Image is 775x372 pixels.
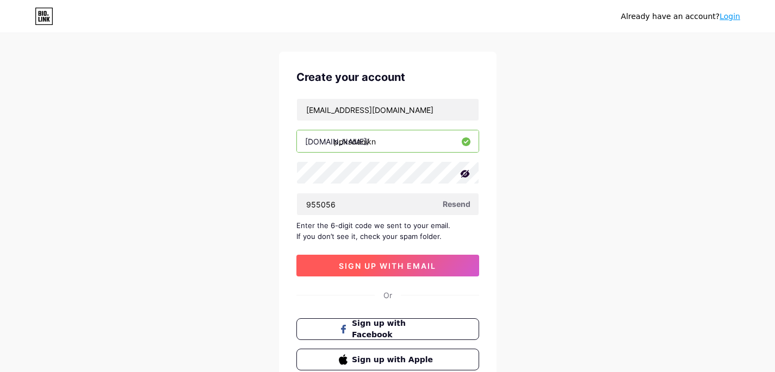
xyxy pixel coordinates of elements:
button: sign up with email [296,255,479,276]
span: Sign up with Facebook [352,318,436,341]
div: [DOMAIN_NAME]/ [305,136,369,147]
button: Sign up with Facebook [296,318,479,340]
input: Paste login code [297,193,479,215]
a: Login [720,12,740,21]
input: Email [297,99,479,121]
div: Enter the 6-digit code we sent to your email. If you don’t see it, check your spam folder. [296,220,479,242]
span: Resend [443,198,470,210]
span: Sign up with Apple [352,354,436,365]
button: Sign up with Apple [296,349,479,370]
div: Create your account [296,69,479,85]
div: Or [383,289,392,301]
div: Already have an account? [621,11,740,22]
span: sign up with email [339,261,436,270]
input: username [297,130,479,152]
